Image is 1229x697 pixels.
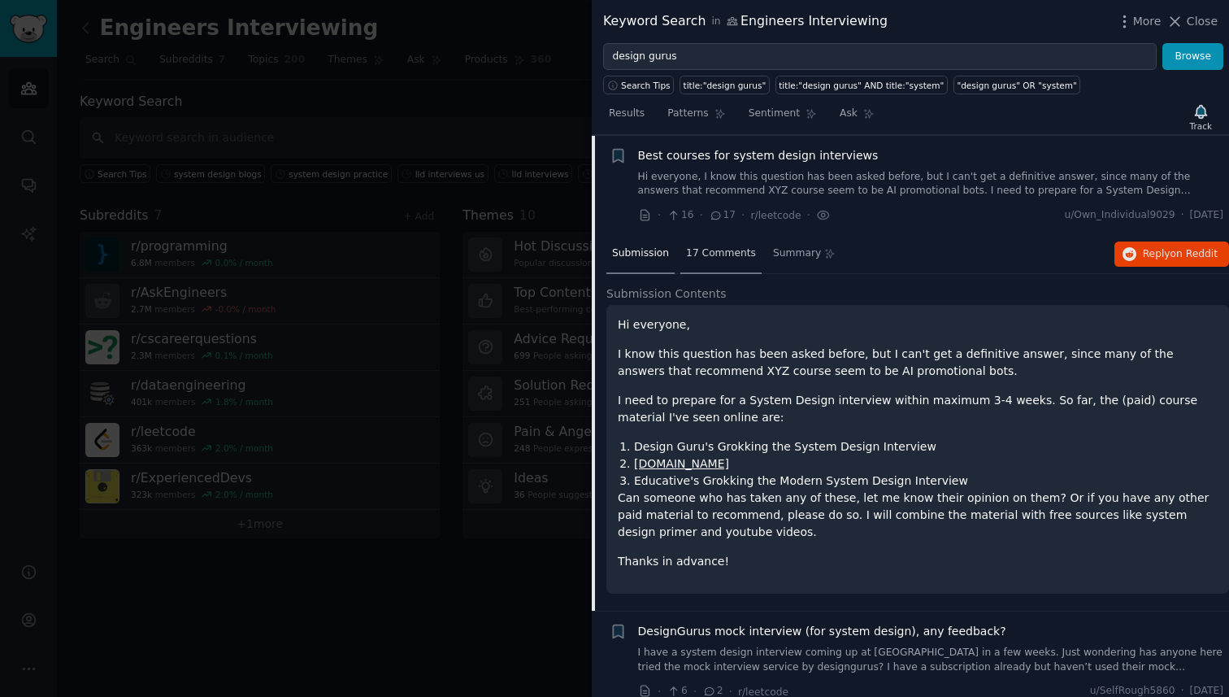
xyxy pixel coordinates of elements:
[1181,208,1184,223] span: ·
[618,553,1218,570] p: Thanks in advance!
[621,80,671,91] span: Search Tips
[1116,13,1162,30] button: More
[953,76,1080,94] a: "design gurus" OR "system"
[612,246,669,261] span: Submission
[1187,13,1218,30] span: Close
[638,623,1006,640] a: DesignGurus mock interview (for system design), any feedback?
[634,473,1218,490] li: Educative's Grokking the Modern System Design Interview
[667,208,693,223] span: 16
[609,107,645,121] span: Results
[773,246,821,261] span: Summary
[618,316,1218,333] p: Hi everyone,
[662,101,731,134] a: Patterns
[603,43,1157,71] input: Try a keyword related to your business
[680,76,770,94] a: title:"design gurus"
[1064,208,1175,223] span: u/Own_Individual9029
[603,11,888,32] div: Keyword Search Engineers Interviewing
[1143,247,1218,262] span: Reply
[603,76,674,94] button: Search Tips
[807,207,810,224] span: ·
[686,246,756,261] span: 17 Comments
[1170,248,1218,259] span: on Reddit
[711,15,720,29] span: in
[775,76,948,94] a: title:"design gurus" AND title:"system"
[606,285,727,303] span: Submission Contents
[700,207,703,224] span: ·
[749,107,800,121] span: Sentiment
[1166,13,1218,30] button: Close
[743,101,823,134] a: Sentiment
[741,207,745,224] span: ·
[618,346,1218,380] p: I know this question has been asked before, but I can't get a definitive answer, since many of th...
[638,646,1224,674] a: I have a system design interview coming up at [GEOGRAPHIC_DATA] in a few weeks. Just wondering ha...
[1162,43,1223,71] button: Browse
[603,101,650,134] a: Results
[667,107,708,121] span: Patterns
[618,490,1218,541] p: Can someone who has taken any of these, let me know their opinion on them? Or if you have any oth...
[1190,120,1212,132] div: Track
[1133,13,1162,30] span: More
[1184,100,1218,134] button: Track
[618,392,1218,426] p: I need to prepare for a System Design interview within maximum 3-4 weeks. So far, the (paid) cour...
[684,80,766,91] div: title:"design gurus"
[638,170,1224,198] a: Hi everyone, I know this question has been asked before, but I can't get a definitive answer, sin...
[834,101,880,134] a: Ask
[751,210,801,221] span: r/leetcode
[840,107,858,121] span: Ask
[709,208,736,223] span: 17
[634,457,729,470] a: [DOMAIN_NAME]
[1190,208,1223,223] span: [DATE]
[638,147,879,164] a: Best courses for system design interviews
[779,80,944,91] div: title:"design gurus" AND title:"system"
[1114,242,1229,268] button: Replyon Reddit
[658,207,661,224] span: ·
[634,438,1218,455] li: Design Guru's Grokking the System Design Interview
[957,80,1076,91] div: "design gurus" OR "system"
